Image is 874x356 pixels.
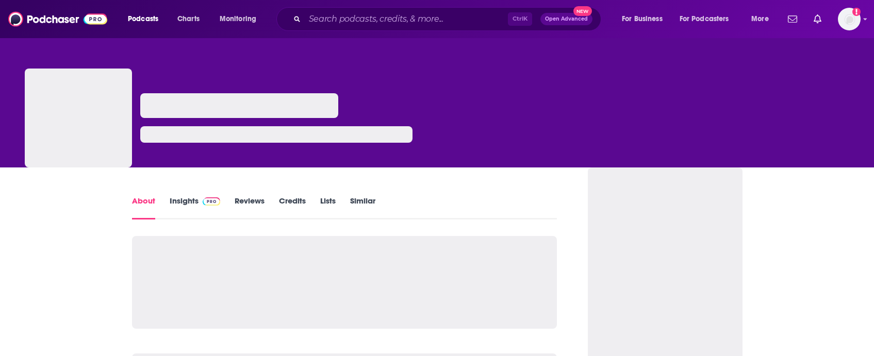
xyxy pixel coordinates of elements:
[286,7,611,31] div: Search podcasts, credits, & more...
[540,13,592,25] button: Open AdvancedNew
[212,11,270,27] button: open menu
[744,11,782,27] button: open menu
[220,12,256,26] span: Monitoring
[203,197,221,206] img: Podchaser Pro
[235,196,265,219] a: Reviews
[350,196,375,219] a: Similar
[170,196,221,219] a: InsightsPodchaser Pro
[128,12,158,26] span: Podcasts
[810,10,826,28] a: Show notifications dropdown
[171,11,206,27] a: Charts
[622,12,663,26] span: For Business
[545,16,588,22] span: Open Advanced
[508,12,532,26] span: Ctrl K
[279,196,306,219] a: Credits
[838,8,861,30] img: User Profile
[615,11,675,27] button: open menu
[305,11,508,27] input: Search podcasts, credits, & more...
[8,9,107,29] img: Podchaser - Follow, Share and Rate Podcasts
[838,8,861,30] span: Logged in as evankrask
[573,6,592,16] span: New
[852,8,861,16] svg: Add a profile image
[132,196,155,219] a: About
[838,8,861,30] button: Show profile menu
[784,10,801,28] a: Show notifications dropdown
[320,196,336,219] a: Lists
[121,11,172,27] button: open menu
[177,12,200,26] span: Charts
[680,12,729,26] span: For Podcasters
[751,12,769,26] span: More
[673,11,744,27] button: open menu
